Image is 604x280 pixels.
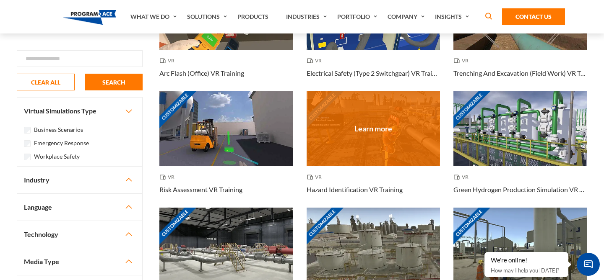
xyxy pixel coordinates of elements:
a: Customizable Thumbnail - Green Hydrogen Production Simulation VR Training VR Green Hydrogen Produ... [453,91,587,208]
span: VR [453,173,472,181]
img: Program-Ace [63,10,116,25]
h3: Green Hydrogen Production Simulation VR Training [453,185,587,195]
a: Customizable Thumbnail - Hazard Identification VR Training VR Hazard Identification VR Training [307,91,440,208]
button: CLEAR ALL [17,74,75,90]
button: Virtual Simulations Type [17,98,142,124]
a: Contact Us [502,8,565,25]
h3: Hazard Identification VR Training [307,185,403,195]
label: Business Scenarios [34,125,83,134]
input: Workplace Safety [24,154,31,160]
span: VR [159,173,178,181]
button: Media Type [17,248,142,275]
span: Chat Widget [577,253,600,276]
div: We're online! [491,256,562,265]
span: VR [159,57,178,65]
a: Customizable Thumbnail - Risk Assessment VR Training VR Risk Assessment VR Training [159,91,293,208]
label: Workplace Safety [34,152,80,161]
span: VR [307,173,325,181]
h3: Arc Flash (Office) VR Training [159,68,244,78]
span: VR [453,57,472,65]
span: VR [307,57,325,65]
h3: Trenching And Excavation (Field Work) VR Training [453,68,587,78]
button: Industry [17,167,142,193]
button: Technology [17,221,142,248]
h3: Risk Assessment VR Training [159,185,242,195]
p: How may I help you [DATE]? [491,265,562,275]
label: Emergency Response [34,139,89,148]
h3: Electrical Safety (Type 2 Switchgear) VR Training [307,68,440,78]
button: Language [17,194,142,221]
input: Business Scenarios [24,127,31,134]
input: Emergency Response [24,140,31,147]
